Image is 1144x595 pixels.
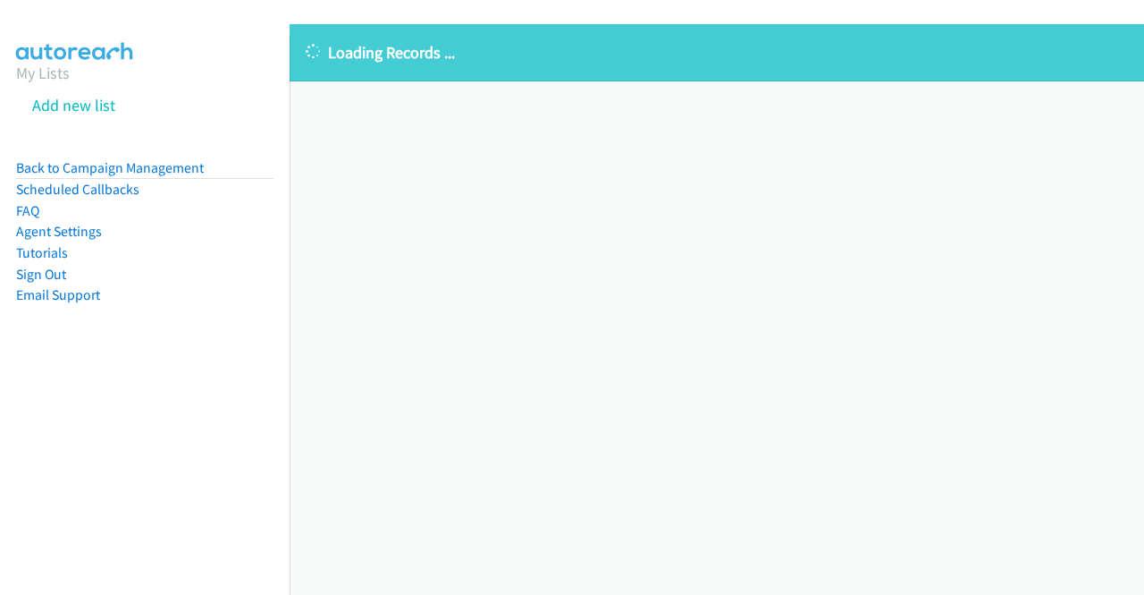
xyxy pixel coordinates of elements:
p: Loading Records ... [306,40,1128,64]
a: Add new list [32,95,115,115]
a: Tutorials [16,244,68,261]
a: Scheduled Callbacks [16,181,139,198]
a: Email Support [16,286,100,303]
a: Sign Out [16,266,66,283]
a: Back to Campaign Management [16,159,204,176]
a: Agent Settings [16,223,102,240]
a: My Lists [16,63,70,83]
a: FAQ [16,202,39,219]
